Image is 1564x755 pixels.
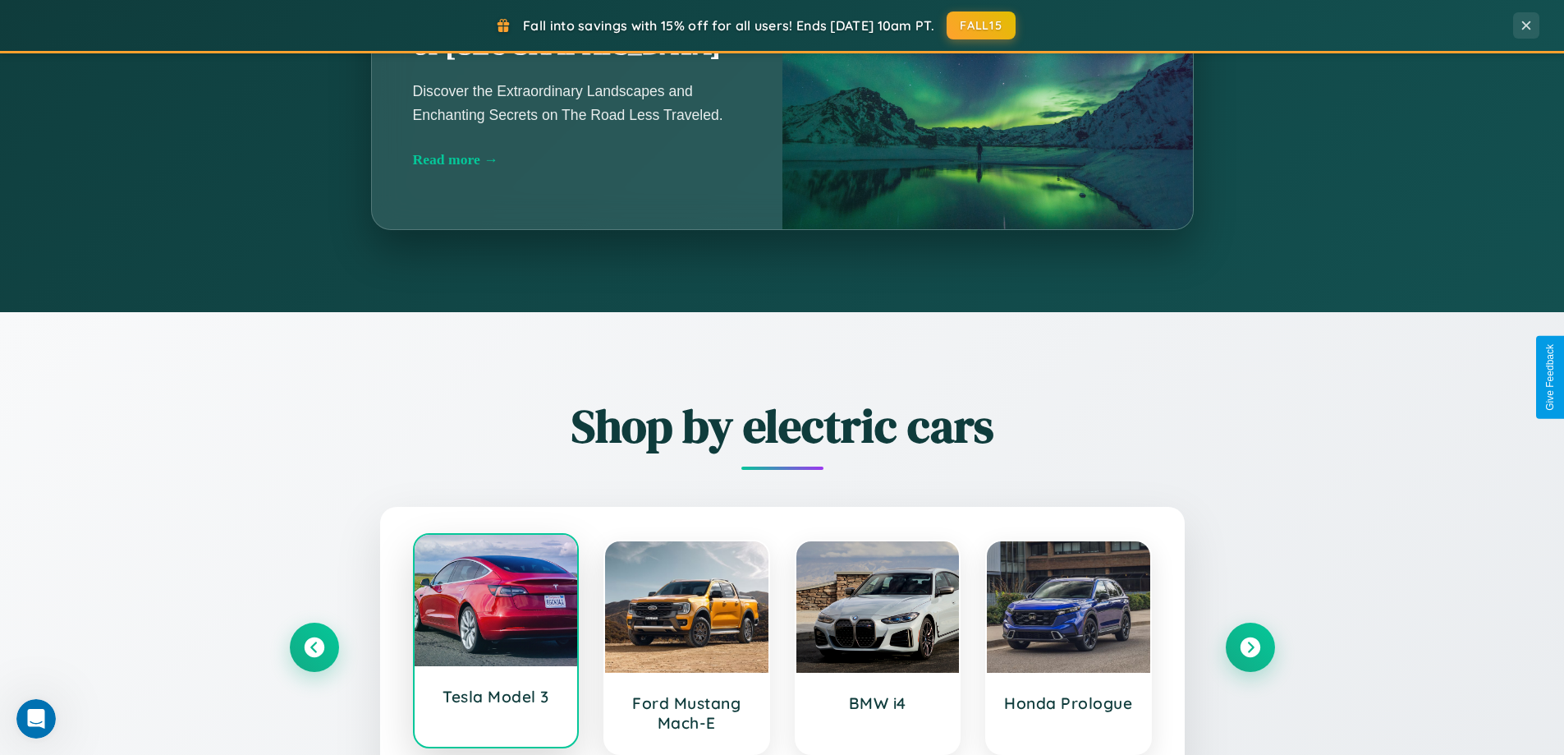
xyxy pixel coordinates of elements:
[813,693,943,713] h3: BMW i4
[16,699,56,739] iframe: Intercom live chat
[413,151,741,168] div: Read more →
[431,687,562,707] h3: Tesla Model 3
[621,693,752,733] h3: Ford Mustang Mach-E
[523,17,934,34] span: Fall into savings with 15% off for all users! Ends [DATE] 10am PT.
[1003,693,1134,713] h3: Honda Prologue
[947,12,1016,39] button: FALL15
[413,80,741,126] p: Discover the Extraordinary Landscapes and Enchanting Secrets on The Road Less Traveled.
[1544,344,1556,411] div: Give Feedback
[290,394,1275,458] h2: Shop by electric cars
